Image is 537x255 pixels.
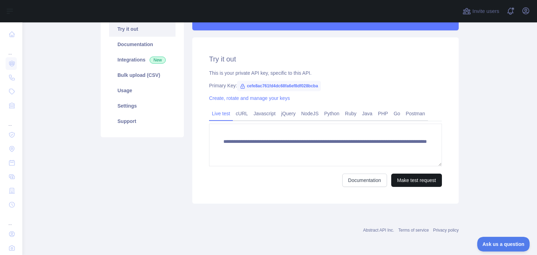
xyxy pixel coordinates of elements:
div: This is your private API key, specific to this API. [209,70,442,76]
div: ... [6,113,17,127]
button: Invite users [461,6,501,17]
div: Primary Key: [209,82,442,89]
a: Create, rotate and manage your keys [209,95,290,101]
a: PHP [375,108,391,119]
a: Python [321,108,342,119]
div: ... [6,212,17,226]
a: Documentation [109,37,176,52]
a: Bulk upload (CSV) [109,67,176,83]
a: NodeJS [298,108,321,119]
a: Go [391,108,403,119]
a: Javascript [251,108,278,119]
a: Privacy policy [433,228,459,233]
a: Settings [109,98,176,114]
a: Java [359,108,375,119]
a: Documentation [342,174,387,187]
a: Try it out [109,21,176,37]
a: Postman [403,108,428,119]
h2: Try it out [209,54,442,64]
span: cefe8ac761fd4dc68fa6ef8df028bcba [237,81,321,91]
span: Invite users [472,7,499,15]
a: Support [109,114,176,129]
span: New [150,57,166,64]
a: Abstract API Inc. [363,228,394,233]
a: Usage [109,83,176,98]
button: Make test request [391,174,442,187]
a: Live test [209,108,233,119]
a: Terms of service [398,228,429,233]
a: Ruby [342,108,359,119]
a: cURL [233,108,251,119]
iframe: Toggle Customer Support [477,237,530,252]
a: jQuery [278,108,298,119]
a: Integrations New [109,52,176,67]
div: ... [6,42,17,56]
